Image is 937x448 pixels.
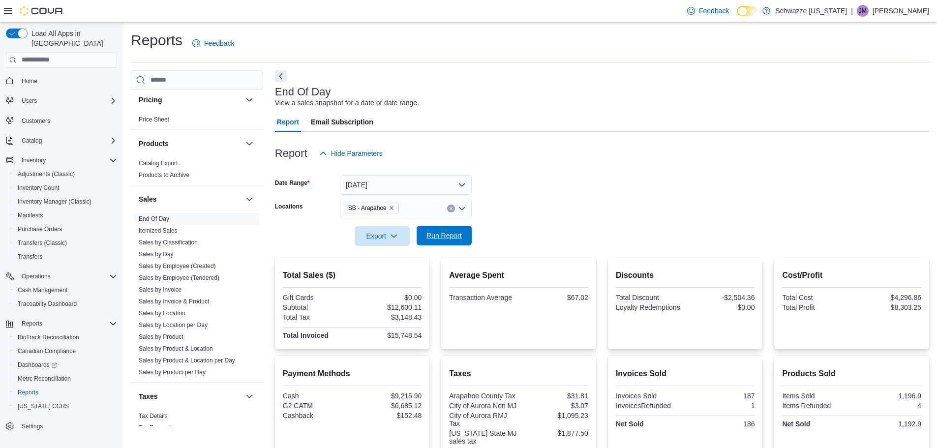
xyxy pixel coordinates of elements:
[18,75,41,87] a: Home
[616,402,683,410] div: InvoicesRefunded
[139,286,181,294] span: Sales by Invoice
[10,222,121,236] button: Purchase Orders
[22,156,46,164] span: Inventory
[447,205,455,212] button: Clear input
[449,294,516,301] div: Transaction Average
[139,194,242,204] button: Sales
[22,117,50,125] span: Customers
[354,313,422,321] div: $3,148.43
[10,195,121,209] button: Inventory Manager (Classic)
[14,400,117,412] span: Washington CCRS
[139,251,174,258] a: Sales by Day
[22,77,37,85] span: Home
[14,298,117,310] span: Traceabilty Dashboard
[18,318,117,329] span: Reports
[14,331,117,343] span: BioTrack Reconciliation
[10,297,121,311] button: Traceabilty Dashboard
[18,253,42,261] span: Transfers
[139,369,206,376] a: Sales by Product per Day
[616,420,644,428] strong: Net Sold
[782,420,810,428] strong: Net Sold
[283,303,350,311] div: Subtotal
[14,237,71,249] a: Transfers (Classic)
[10,167,121,181] button: Adjustments (Classic)
[14,284,71,296] a: Cash Management
[14,387,42,398] a: Reports
[139,333,183,341] span: Sales by Product
[18,333,79,341] span: BioTrack Reconciliation
[854,392,921,400] div: 1,196.9
[283,402,350,410] div: G2 CATM
[283,269,422,281] h2: Total Sales ($)
[340,175,472,195] button: [DATE]
[14,182,117,194] span: Inventory Count
[2,94,121,108] button: Users
[139,227,178,234] a: Itemized Sales
[139,424,181,432] span: Tax Exemptions
[139,357,235,364] a: Sales by Product & Location per Day
[18,95,117,107] span: Users
[139,239,198,246] a: Sales by Classification
[139,139,242,149] button: Products
[348,203,387,213] span: SB - Arapahoe
[521,392,588,400] div: $31.81
[275,179,310,187] label: Date Range
[354,402,422,410] div: $6,685.12
[687,294,755,301] div: -$2,504.36
[283,368,422,380] h2: Payment Methods
[854,420,921,428] div: 1,192.9
[14,223,66,235] a: Purchase Orders
[18,225,62,233] span: Purchase Orders
[331,149,383,158] span: Hide Parameters
[139,333,183,340] a: Sales by Product
[139,116,169,123] a: Price Sheet
[14,345,80,357] a: Canadian Compliance
[22,320,42,328] span: Reports
[14,168,79,180] a: Adjustments (Classic)
[616,368,755,380] h2: Invoices Sold
[14,359,61,371] a: Dashboards
[10,372,121,386] button: Metrc Reconciliation
[139,345,213,352] a: Sales by Product & Location
[854,402,921,410] div: 4
[10,358,121,372] a: Dashboards
[775,5,847,17] p: Schwazze [US_STATE]
[14,331,83,343] a: BioTrack Reconciliation
[139,309,185,317] span: Sales by Location
[14,298,81,310] a: Traceabilty Dashboard
[18,300,77,308] span: Traceabilty Dashboard
[782,392,849,400] div: Items Sold
[22,422,43,430] span: Settings
[851,5,853,17] p: |
[243,138,255,149] button: Products
[2,269,121,283] button: Operations
[14,237,117,249] span: Transfers (Classic)
[139,262,216,270] span: Sales by Employee (Created)
[14,284,117,296] span: Cash Management
[521,402,588,410] div: $3.07
[14,223,117,235] span: Purchase Orders
[275,70,287,82] button: Next
[417,226,472,245] button: Run Report
[139,357,235,364] span: Sales by Product & Location per Day
[18,135,117,147] span: Catalog
[521,294,588,301] div: $67.02
[687,420,755,428] div: 186
[283,392,350,400] div: Cash
[355,226,410,246] button: Export
[18,115,117,127] span: Customers
[361,226,404,246] span: Export
[854,303,921,311] div: $8,303.25
[683,1,733,21] a: Feedback
[10,250,121,264] button: Transfers
[687,402,755,410] div: 1
[139,263,216,269] a: Sales by Employee (Created)
[2,114,121,128] button: Customers
[139,95,242,105] button: Pricing
[283,331,329,339] strong: Total Invoiced
[139,424,181,431] a: Tax Exemptions
[139,345,213,353] span: Sales by Product & Location
[449,269,588,281] h2: Average Spent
